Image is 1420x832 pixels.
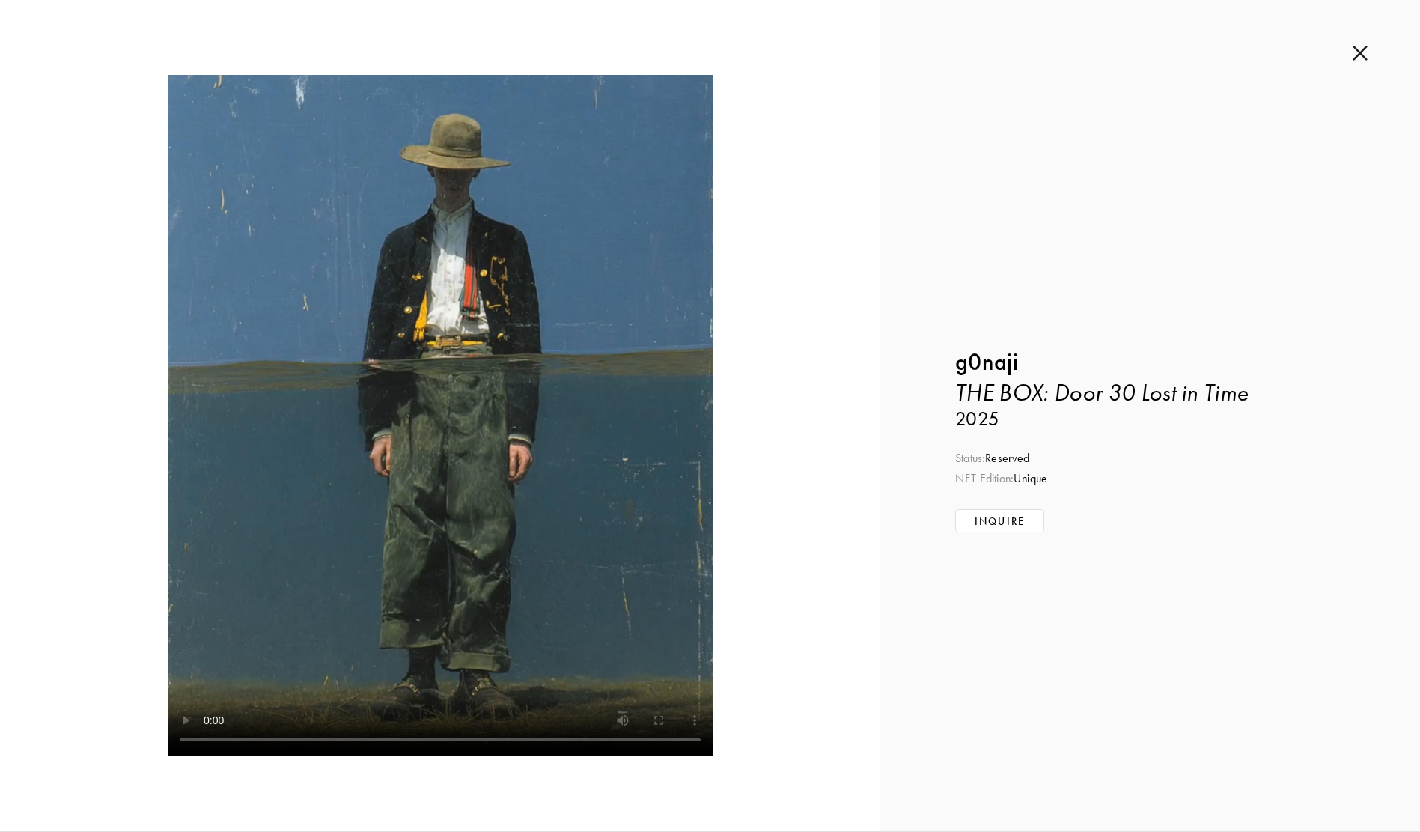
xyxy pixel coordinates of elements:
button: Inquire [955,509,1044,532]
div: Reserved [955,450,1345,467]
span: Status: [955,451,985,465]
img: cross.b43b024a.svg [1353,45,1368,61]
b: g0naji [955,347,1018,377]
span: NFT Edition: [955,471,1014,485]
i: THE BOX: Door 30 Lost in Time [955,378,1248,407]
h3: 2025 [955,407,1345,431]
div: Unique [955,470,1345,487]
